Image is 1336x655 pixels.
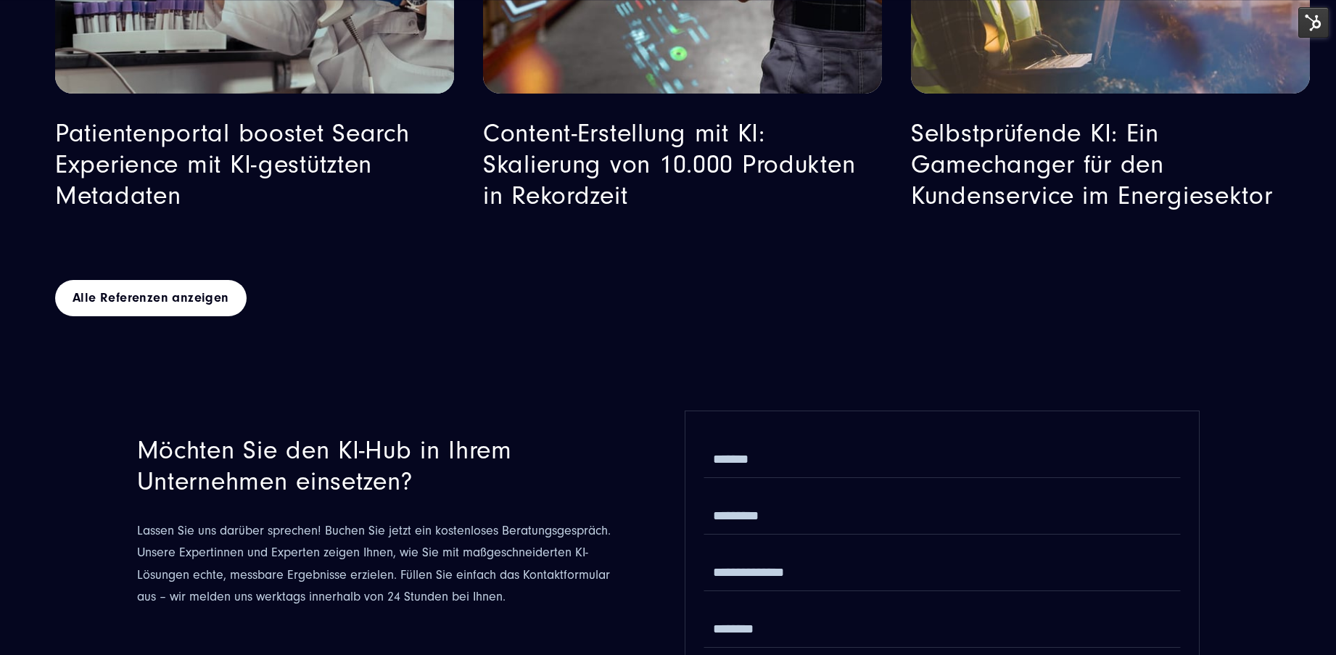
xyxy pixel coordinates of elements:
[483,119,855,210] a: Content-Erstellung mit KI: Skalierung von 10.000 Produkten in Rekordzeit
[137,435,619,498] h2: Möchten Sie den KI-Hub in Ihrem Unternehmen einsetzen?
[137,520,619,609] p: Lassen Sie uns darüber sprechen! Buchen Sie jetzt ein kostenloses Beratungsgespräch. Unsere Exper...
[55,119,410,210] a: Patientenportal boostet Search Experience mit KI-gestützten Metadaten
[1298,7,1329,38] img: HubSpot Tools-Menüschalter
[911,119,1273,210] a: Selbstprüfende KI: Ein Gamechanger für den Kundenservice im Energiesektor
[55,280,247,316] a: Alle Referenzen anzeigen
